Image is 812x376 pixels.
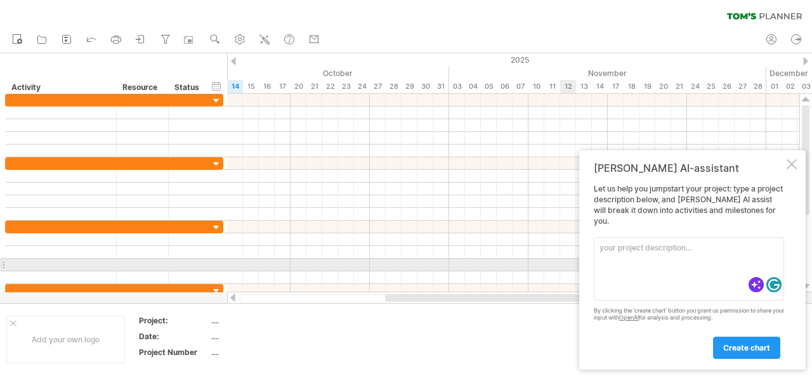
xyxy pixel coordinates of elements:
div: Monday, 20 October 2025 [291,80,306,93]
div: November 2025 [449,67,766,80]
div: Project: [139,315,209,326]
a: create chart [713,337,780,359]
div: Thursday, 27 November 2025 [735,80,750,93]
div: Tuesday, 28 October 2025 [386,80,402,93]
div: Friday, 31 October 2025 [433,80,449,93]
div: Let us help you jumpstart your project: type a project description below, and [PERSON_NAME] AI as... [594,184,784,358]
div: Tuesday, 25 November 2025 [703,80,719,93]
div: Activity [11,81,109,94]
div: Thursday, 16 October 2025 [259,80,275,93]
div: Friday, 24 October 2025 [354,80,370,93]
div: Project Number [139,347,209,358]
div: By clicking the 'create chart' button you grant us permission to share your input with for analys... [594,308,784,321]
div: Tuesday, 18 November 2025 [624,80,639,93]
div: .... [211,315,318,326]
div: Thursday, 13 November 2025 [576,80,592,93]
div: Thursday, 20 November 2025 [655,80,671,93]
div: Tuesday, 2 December 2025 [782,80,798,93]
div: Wednesday, 22 October 2025 [322,80,338,93]
div: Thursday, 30 October 2025 [417,80,433,93]
div: Tuesday, 4 November 2025 [465,80,481,93]
div: Add your own logo [6,316,125,363]
div: Tuesday, 21 October 2025 [306,80,322,93]
div: Monday, 10 November 2025 [528,80,544,93]
span: create chart [723,343,770,353]
div: .... [211,347,318,358]
div: Friday, 17 October 2025 [275,80,291,93]
div: Monday, 27 October 2025 [370,80,386,93]
div: Tuesday, 11 November 2025 [544,80,560,93]
div: Resource [122,81,161,94]
div: Wednesday, 15 October 2025 [243,80,259,93]
div: October 2025 [84,67,449,80]
div: Wednesday, 29 October 2025 [402,80,417,93]
div: Friday, 14 November 2025 [592,80,608,93]
div: Tuesday, 14 October 2025 [227,80,243,93]
div: Date: [139,331,209,342]
div: Friday, 28 November 2025 [750,80,766,93]
div: Wednesday, 19 November 2025 [639,80,655,93]
div: Wednesday, 12 November 2025 [560,80,576,93]
div: Monday, 24 November 2025 [687,80,703,93]
div: Monday, 3 November 2025 [449,80,465,93]
div: [PERSON_NAME] AI-assistant [594,162,784,174]
div: Wednesday, 26 November 2025 [719,80,735,93]
div: Friday, 7 November 2025 [513,80,528,93]
div: Monday, 1 December 2025 [766,80,782,93]
div: Monday, 17 November 2025 [608,80,624,93]
a: OpenAI [619,314,639,321]
ga: Rephrase [749,277,764,292]
div: Wednesday, 5 November 2025 [481,80,497,93]
div: .... [211,331,318,342]
div: Thursday, 23 October 2025 [338,80,354,93]
div: Thursday, 6 November 2025 [497,80,513,93]
div: Friday, 21 November 2025 [671,80,687,93]
div: Status [174,81,202,94]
